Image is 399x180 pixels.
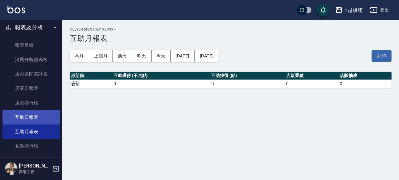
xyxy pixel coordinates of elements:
td: 合計 [70,80,112,88]
a: 互助月報表 [2,124,60,139]
button: [DATE] [171,50,195,62]
th: 店販抽成 [338,72,392,80]
button: 本月 [70,50,89,62]
td: 0 [210,80,285,88]
th: 店販業績 [285,72,338,80]
table: a dense table [70,72,392,88]
th: 互助獲得 (點) [210,72,285,80]
button: 昨天 [132,50,151,62]
div: 上越旗艦 [343,6,363,14]
a: 報表目錄 [2,38,60,52]
button: 列印 [372,50,392,62]
a: 店家日報表 [2,81,60,95]
h2: Helper Monthly Report [70,27,392,32]
button: 前天 [113,50,132,62]
button: [DATE] [195,50,219,62]
th: 設計師 [70,72,112,80]
img: Logo [7,6,25,13]
a: 互助排行榜 [2,139,60,153]
p: 高階主管 [19,169,51,175]
button: 登出 [368,4,392,16]
a: 互助日報表 [2,110,60,124]
td: 0 [112,80,210,88]
a: 消費分析儀表板 [2,52,60,67]
td: 0 [338,80,392,88]
a: 互助點數明細 [2,153,60,168]
a: 店家排行榜 [2,96,60,110]
button: 今天 [151,50,171,62]
button: 報表及分析 [2,19,60,36]
button: save [317,4,329,16]
button: 上越旗艦 [333,4,365,17]
td: 0 [285,80,338,88]
img: Person [5,163,17,175]
a: 店家區間累計表 [2,67,60,81]
h5: [PERSON_NAME] [19,163,51,169]
button: 上個月 [89,50,113,62]
h3: 互助月報表 [70,34,392,43]
th: 互助獲得 (不含點) [112,72,210,80]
